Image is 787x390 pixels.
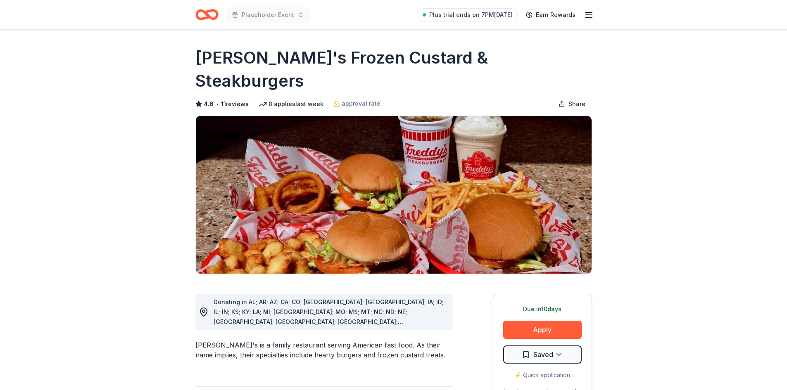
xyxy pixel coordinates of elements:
div: ⚡️ Quick application [503,370,582,380]
span: • [216,101,219,107]
a: Earn Rewards [521,7,580,22]
div: 8 applies last week [259,99,323,109]
span: Donating in AL; AR; AZ; CA; CO; [GEOGRAPHIC_DATA]; [GEOGRAPHIC_DATA]; IA; ID; IL; IN; KS; KY; LA;... [214,298,444,345]
span: 4.6 [204,99,214,109]
button: 11reviews [221,99,249,109]
a: Plus trial ends on 7PM[DATE] [418,8,518,21]
span: Plus trial ends on 7PM[DATE] [429,10,513,20]
span: Share [568,99,585,109]
h1: [PERSON_NAME]'s Frozen Custard & Steakburgers [195,46,592,92]
button: Placeholder Event [225,7,311,23]
span: Placeholder Event [242,10,294,20]
span: Saved [533,349,553,360]
div: Due in 10 days [503,304,582,314]
span: approval rate [342,99,380,109]
div: [PERSON_NAME]'s is a family restaurant serving American fast food. As their name implies, their s... [195,340,453,360]
button: Share [552,96,592,112]
a: approval rate [333,99,380,109]
a: Home [195,5,219,24]
button: Saved [503,345,582,364]
button: Apply [503,321,582,339]
img: Image for Freddy's Frozen Custard & Steakburgers [196,116,592,274]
